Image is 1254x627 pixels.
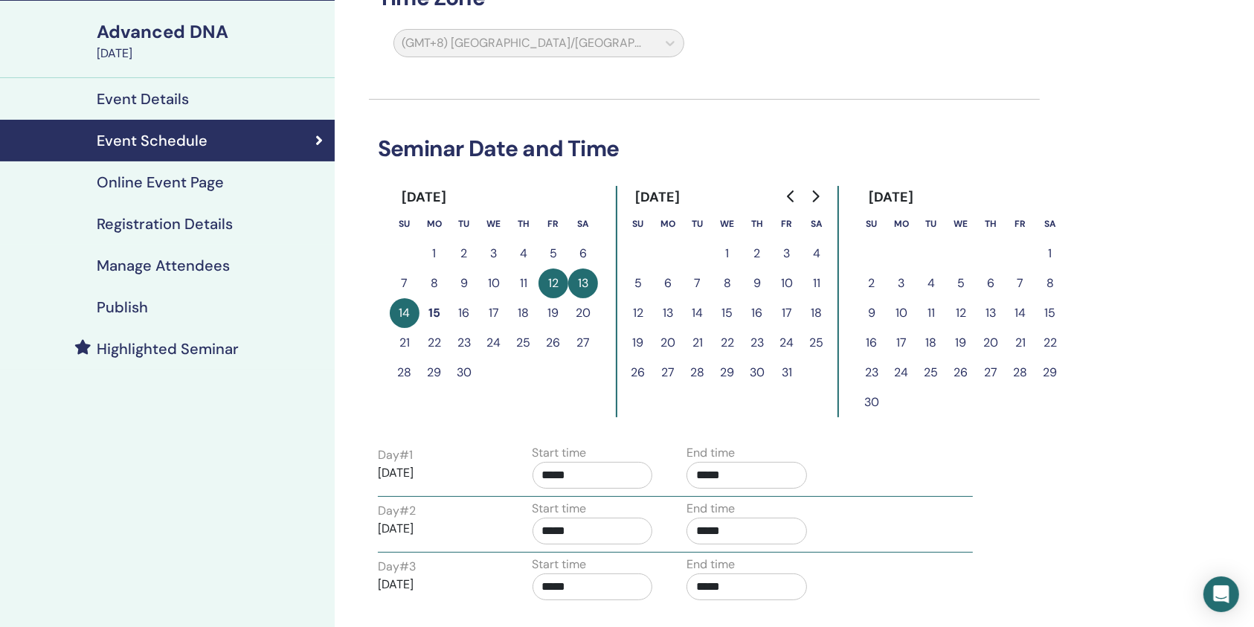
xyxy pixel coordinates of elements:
[713,209,742,239] th: Wednesday
[946,358,976,388] button: 26
[533,556,587,573] label: Start time
[449,209,479,239] th: Tuesday
[653,298,683,328] button: 13
[976,358,1006,388] button: 27
[568,328,598,358] button: 27
[1035,328,1065,358] button: 22
[509,328,538,358] button: 25
[479,269,509,298] button: 10
[509,239,538,269] button: 4
[976,269,1006,298] button: 6
[653,269,683,298] button: 6
[653,209,683,239] th: Monday
[1203,576,1239,612] div: Open Intercom Messenger
[803,181,827,211] button: Go to next month
[976,298,1006,328] button: 13
[449,328,479,358] button: 23
[97,132,208,149] h4: Event Schedule
[687,444,735,462] label: End time
[887,328,916,358] button: 17
[533,444,587,462] label: Start time
[683,269,713,298] button: 7
[772,358,802,388] button: 31
[802,239,832,269] button: 4
[479,328,509,358] button: 24
[742,209,772,239] th: Thursday
[623,209,653,239] th: Sunday
[713,358,742,388] button: 29
[857,209,887,239] th: Sunday
[538,328,568,358] button: 26
[887,269,916,298] button: 3
[1035,269,1065,298] button: 8
[916,269,946,298] button: 4
[390,209,419,239] th: Sunday
[369,135,1040,162] h3: Seminar Date and Time
[742,298,772,328] button: 16
[713,239,742,269] button: 1
[509,269,538,298] button: 11
[509,298,538,328] button: 18
[479,239,509,269] button: 3
[1006,358,1035,388] button: 28
[568,298,598,328] button: 20
[449,269,479,298] button: 9
[390,358,419,388] button: 28
[713,328,742,358] button: 22
[857,328,887,358] button: 16
[568,269,598,298] button: 13
[653,358,683,388] button: 27
[378,576,498,594] p: [DATE]
[857,358,887,388] button: 23
[97,215,233,233] h4: Registration Details
[772,209,802,239] th: Friday
[1035,239,1065,269] button: 1
[713,269,742,298] button: 8
[887,358,916,388] button: 24
[916,298,946,328] button: 11
[683,358,713,388] button: 28
[772,269,802,298] button: 10
[683,209,713,239] th: Tuesday
[857,186,926,209] div: [DATE]
[623,358,653,388] button: 26
[97,45,326,62] div: [DATE]
[390,186,459,209] div: [DATE]
[623,298,653,328] button: 12
[857,298,887,328] button: 9
[916,209,946,239] th: Tuesday
[802,269,832,298] button: 11
[449,239,479,269] button: 2
[97,298,148,316] h4: Publish
[623,269,653,298] button: 5
[390,269,419,298] button: 7
[568,239,598,269] button: 6
[772,298,802,328] button: 17
[378,446,413,464] label: Day # 1
[449,358,479,388] button: 30
[449,298,479,328] button: 16
[538,298,568,328] button: 19
[802,328,832,358] button: 25
[419,328,449,358] button: 22
[97,90,189,108] h4: Event Details
[1035,209,1065,239] th: Saturday
[378,464,498,482] p: [DATE]
[1035,358,1065,388] button: 29
[538,239,568,269] button: 5
[390,328,419,358] button: 21
[97,257,230,274] h4: Manage Attendees
[538,209,568,239] th: Friday
[887,209,916,239] th: Monday
[976,328,1006,358] button: 20
[88,19,335,62] a: Advanced DNA[DATE]
[772,328,802,358] button: 24
[533,500,587,518] label: Start time
[683,298,713,328] button: 14
[946,298,976,328] button: 12
[742,328,772,358] button: 23
[419,239,449,269] button: 1
[378,520,498,538] p: [DATE]
[742,239,772,269] button: 2
[742,358,772,388] button: 30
